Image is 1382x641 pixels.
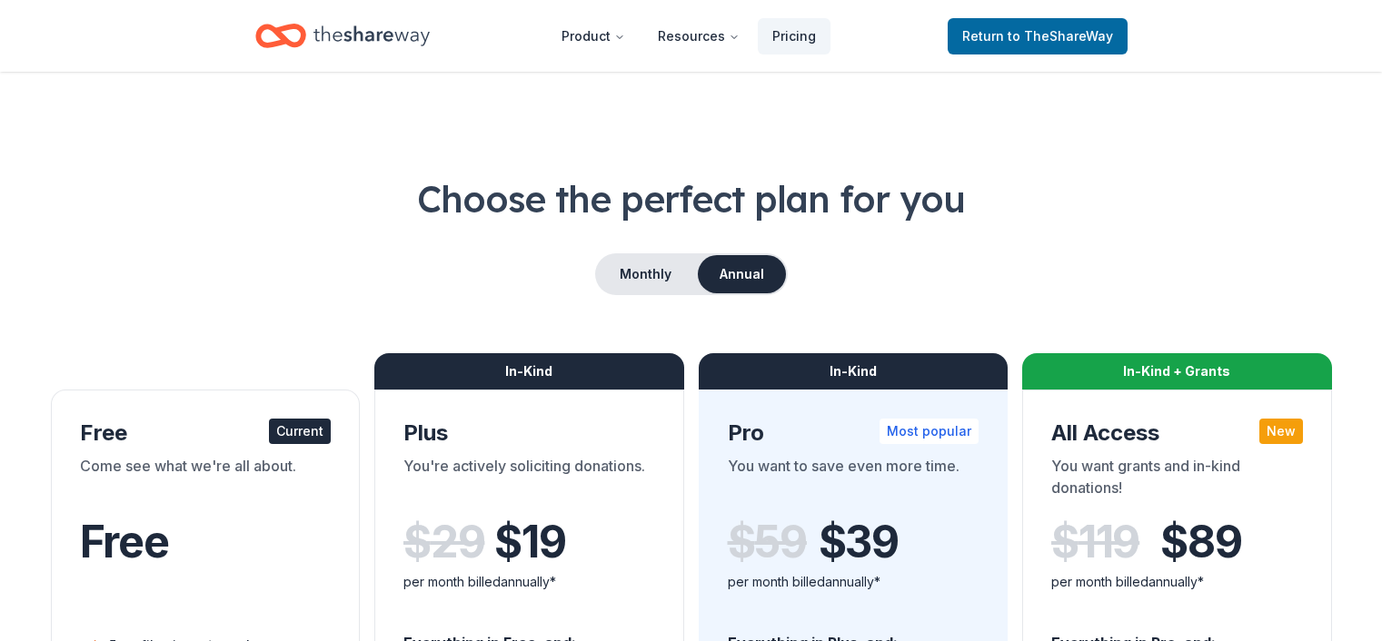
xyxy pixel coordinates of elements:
[403,419,655,448] div: Plus
[494,517,565,567] span: $ 19
[728,571,979,593] div: per month billed annually*
[1051,455,1303,506] div: You want grants and in-kind donations!
[597,255,694,293] button: Monthly
[403,455,655,506] div: You're actively soliciting donations.
[44,173,1338,224] h1: Choose the perfect plan for you
[80,455,332,506] div: Come see what we're all about.
[728,455,979,506] div: You want to save even more time.
[1008,28,1113,44] span: to TheShareWay
[699,353,1009,390] div: In-Kind
[1051,419,1303,448] div: All Access
[255,15,430,57] a: Home
[80,515,169,568] span: Free
[758,18,830,54] a: Pricing
[962,25,1113,47] span: Return
[1160,517,1241,567] span: $ 89
[547,15,830,57] nav: Main
[728,419,979,448] div: Pro
[1259,419,1303,444] div: New
[880,419,979,444] div: Most popular
[374,353,684,390] div: In-Kind
[547,18,640,54] button: Product
[819,517,899,567] span: $ 39
[948,18,1128,54] a: Returnto TheShareWay
[403,571,655,593] div: per month billed annually*
[643,18,754,54] button: Resources
[698,255,786,293] button: Annual
[1022,353,1332,390] div: In-Kind + Grants
[1051,571,1303,593] div: per month billed annually*
[80,419,332,448] div: Free
[269,419,331,444] div: Current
